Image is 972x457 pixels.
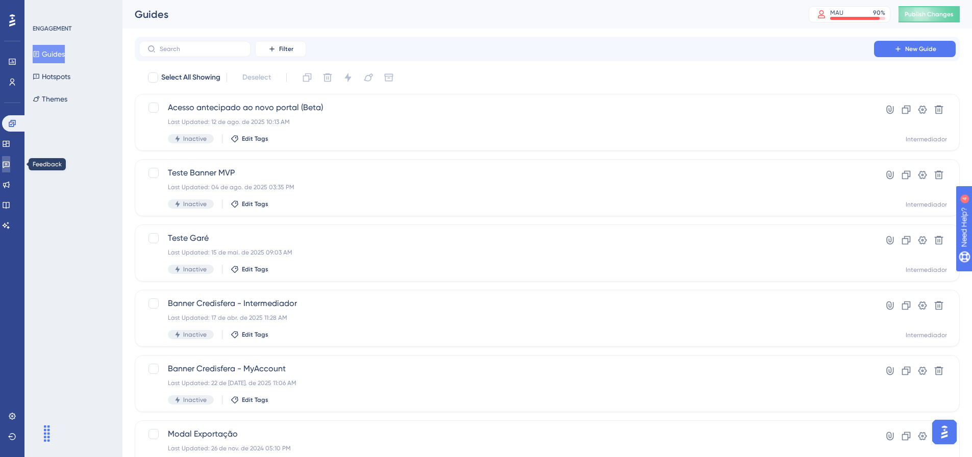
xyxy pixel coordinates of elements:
[873,9,885,17] div: 90 %
[906,331,947,339] div: Intermediador
[906,266,947,274] div: Intermediador
[242,71,271,84] span: Deselect
[183,135,207,143] span: Inactive
[168,101,845,114] span: Acesso antecipado ao novo portal (Beta)
[33,24,71,33] div: ENGAGEMENT
[183,265,207,273] span: Inactive
[242,135,268,143] span: Edit Tags
[231,265,268,273] button: Edit Tags
[71,5,74,13] div: 4
[183,396,207,404] span: Inactive
[39,418,55,449] div: Arrastar
[242,265,268,273] span: Edit Tags
[830,9,843,17] div: MAU
[135,7,783,21] div: Guides
[905,45,936,53] span: New Guide
[242,200,268,208] span: Edit Tags
[160,45,242,53] input: Search
[168,379,845,387] div: Last Updated: 22 de [DATE]. de 2025 11:06 AM
[231,396,268,404] button: Edit Tags
[168,444,845,452] div: Last Updated: 26 de nov. de 2024 05:10 PM
[168,167,845,179] span: Teste Banner MVP
[161,71,220,84] span: Select All Showing
[242,396,268,404] span: Edit Tags
[929,417,960,447] iframe: UserGuiding AI Assistant Launcher
[33,67,70,86] button: Hotspots
[24,3,64,15] span: Need Help?
[168,183,845,191] div: Last Updated: 04 de ago. de 2025 03:35 PM
[168,297,845,310] span: Banner Credisfera - Intermediador
[168,428,845,440] span: Modal Exportação
[231,200,268,208] button: Edit Tags
[183,331,207,339] span: Inactive
[168,118,845,126] div: Last Updated: 12 de ago. de 2025 10:13 AM
[168,248,845,257] div: Last Updated: 15 de mai. de 2025 09:03 AM
[231,135,268,143] button: Edit Tags
[168,232,845,244] span: Teste Garé
[233,68,280,87] button: Deselect
[33,90,67,108] button: Themes
[231,331,268,339] button: Edit Tags
[168,363,845,375] span: Banner Credisfera - MyAccount
[906,200,947,209] div: Intermediador
[183,200,207,208] span: Inactive
[242,331,268,339] span: Edit Tags
[168,314,845,322] div: Last Updated: 17 de abr. de 2025 11:28 AM
[255,41,306,57] button: Filter
[899,6,960,22] button: Publish Changes
[279,45,293,53] span: Filter
[33,45,65,63] button: Guides
[906,135,947,143] div: Intermediador
[874,41,956,57] button: New Guide
[905,10,954,18] span: Publish Changes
